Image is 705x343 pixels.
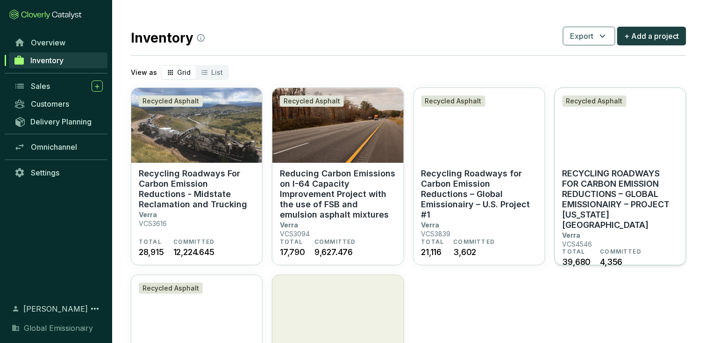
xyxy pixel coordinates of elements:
[131,88,262,163] img: Recycling Roadways For Carbon Emission Reductions - Midstate Reclamation and Trucking
[131,28,205,48] h2: Inventory
[139,246,164,258] span: 28,915
[563,240,592,248] p: VCS4546
[24,322,93,334] span: Global Emissionairy
[280,95,344,107] div: Recycled Asphalt
[211,68,223,76] span: List
[421,95,485,107] div: Recycled Asphalt
[421,221,440,229] p: Verra
[31,168,59,177] span: Settings
[600,255,623,268] span: 4,356
[31,38,65,47] span: Overview
[563,248,585,255] span: TOTAL
[173,246,214,258] span: 12,224.645
[31,142,77,152] span: Omnichannel
[555,88,686,163] img: RECYCLING ROADWAYS FOR CARBON EMISSION REDUCTIONS – GLOBAL EMISSIONAIRY – PROJECT CALIFORNIA USA
[280,230,310,238] p: VCS3094
[272,88,404,265] a: Reducing Carbon Emissions on I-64 Capacity Improvement Project with the use of FSB and emulsion a...
[600,248,642,255] span: COMMITTED
[31,99,69,109] span: Customers
[177,68,191,76] span: Grid
[413,88,545,265] a: Recycling Roadways for Carbon Emission Reductions – Global Emissionairy – U.S. Project #1Recycled...
[421,238,444,246] span: TOTAL
[454,246,477,258] span: 3,602
[139,95,203,107] div: Recycled Asphalt
[563,95,627,107] div: Recycled Asphalt
[9,165,107,181] a: Settings
[23,303,88,314] span: [PERSON_NAME]
[131,88,263,265] a: Recycling Roadways For Carbon Emission Reductions - Midstate Reclamation and TruckingRecycled Asp...
[131,68,157,77] p: View as
[563,231,581,239] p: Verra
[139,238,162,246] span: TOTAL
[563,27,615,45] button: Export
[30,117,92,126] span: Delivery Planning
[454,238,495,246] span: COMMITTED
[139,283,203,294] div: Recycled Asphalt
[563,255,591,268] span: 39,680
[314,246,353,258] span: 9,627.476
[9,139,107,155] a: Omnichannel
[9,114,107,129] a: Delivery Planning
[9,96,107,112] a: Customers
[139,219,167,227] p: VCS3616
[421,246,442,258] span: 21,116
[280,246,305,258] span: 17,790
[161,65,229,80] div: segmented control
[272,88,403,163] img: Reducing Carbon Emissions on I-64 Capacity Improvement Project with the use of FSB and emulsion a...
[139,168,255,210] p: Recycling Roadways For Carbon Emission Reductions - Midstate Reclamation and Trucking
[414,88,545,163] img: Recycling Roadways for Carbon Emission Reductions – Global Emissionairy – U.S. Project #1
[421,168,537,220] p: Recycling Roadways for Carbon Emission Reductions – Global Emissionairy – U.S. Project #1
[280,221,298,229] p: Verra
[570,30,593,42] span: Export
[139,211,157,219] p: Verra
[9,78,107,94] a: Sales
[9,35,107,51] a: Overview
[555,88,686,265] a: RECYCLING ROADWAYS FOR CARBON EMISSION REDUCTIONS – GLOBAL EMISSIONAIRY – PROJECT CALIFORNIA USAR...
[617,27,686,45] button: + Add a project
[173,238,215,246] span: COMMITTED
[421,230,451,238] p: VCS3839
[31,81,50,91] span: Sales
[280,168,396,220] p: Reducing Carbon Emissions on I-64 Capacity Improvement Project with the use of FSB and emulsion a...
[563,168,678,230] p: RECYCLING ROADWAYS FOR CARBON EMISSION REDUCTIONS – GLOBAL EMISSIONAIRY – PROJECT [US_STATE] [GEO...
[280,238,303,246] span: TOTAL
[624,30,679,42] span: + Add a project
[314,238,356,246] span: COMMITTED
[30,56,64,65] span: Inventory
[9,52,107,68] a: Inventory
